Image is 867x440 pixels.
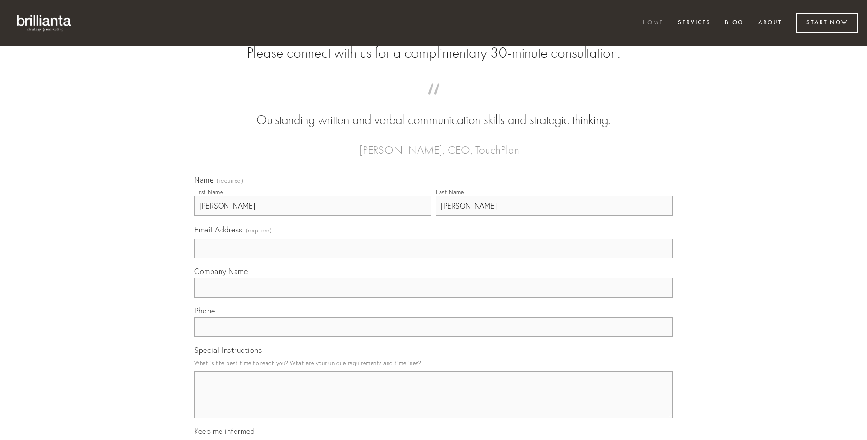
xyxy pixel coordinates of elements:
[719,15,750,31] a: Blog
[194,225,243,234] span: Email Address
[796,13,858,33] a: Start Now
[209,129,658,159] figcaption: — [PERSON_NAME], CEO, TouchPlan
[194,267,248,276] span: Company Name
[246,224,272,237] span: (required)
[209,93,658,111] span: “
[672,15,717,31] a: Services
[436,188,464,195] div: Last Name
[637,15,669,31] a: Home
[194,306,215,315] span: Phone
[194,426,255,436] span: Keep me informed
[194,175,213,185] span: Name
[217,178,243,184] span: (required)
[752,15,788,31] a: About
[9,9,80,37] img: brillianta - research, strategy, marketing
[209,93,658,129] blockquote: Outstanding written and verbal communication skills and strategic thinking.
[194,345,262,355] span: Special Instructions
[194,44,673,62] h2: Please connect with us for a complimentary 30-minute consultation.
[194,357,673,369] p: What is the best time to reach you? What are your unique requirements and timelines?
[194,188,223,195] div: First Name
